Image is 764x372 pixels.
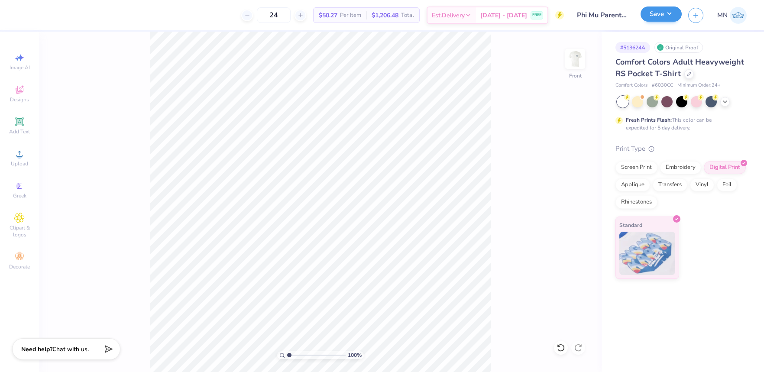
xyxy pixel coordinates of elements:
[340,11,361,20] span: Per Item
[9,263,30,270] span: Decorate
[532,12,541,18] span: FREE
[717,178,737,191] div: Foil
[615,178,650,191] div: Applique
[660,161,701,174] div: Embroidery
[569,72,582,80] div: Front
[690,178,714,191] div: Vinyl
[717,7,747,24] a: MN
[626,116,732,132] div: This color can be expedited for 5 day delivery.
[10,96,29,103] span: Designs
[567,50,584,68] img: Front
[348,351,362,359] span: 100 %
[615,144,747,154] div: Print Type
[653,178,687,191] div: Transfers
[52,345,89,353] span: Chat with us.
[626,116,672,123] strong: Fresh Prints Flash:
[615,57,744,79] span: Comfort Colors Adult Heavyweight RS Pocket T-Shirt
[652,82,673,89] span: # 6030CC
[615,161,657,174] div: Screen Print
[619,232,675,275] img: Standard
[257,7,291,23] input: – –
[717,10,728,20] span: MN
[615,82,647,89] span: Comfort Colors
[619,220,642,230] span: Standard
[13,192,26,199] span: Greek
[615,196,657,209] div: Rhinestones
[641,6,682,22] button: Save
[372,11,398,20] span: $1,206.48
[319,11,337,20] span: $50.27
[401,11,414,20] span: Total
[21,345,52,353] strong: Need help?
[654,42,703,53] div: Original Proof
[677,82,721,89] span: Minimum Order: 24 +
[11,160,28,167] span: Upload
[570,6,634,24] input: Untitled Design
[615,42,650,53] div: # 513624A
[432,11,465,20] span: Est. Delivery
[730,7,747,24] img: Mark Navarro
[9,128,30,135] span: Add Text
[704,161,746,174] div: Digital Print
[4,224,35,238] span: Clipart & logos
[480,11,527,20] span: [DATE] - [DATE]
[10,64,30,71] span: Image AI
